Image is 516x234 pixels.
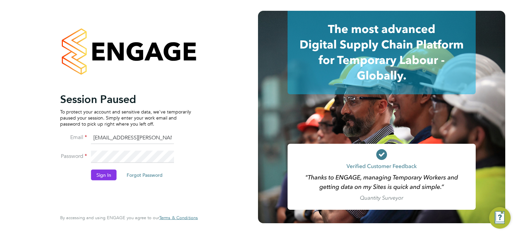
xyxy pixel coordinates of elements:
[60,153,87,160] label: Password
[60,92,191,106] h2: Session Paused
[60,108,191,127] p: To protect your account and sensitive data, we've temporarily paused your session. Simply enter y...
[91,169,117,180] button: Sign In
[121,169,168,180] button: Forgot Password
[159,215,198,221] span: Terms & Conditions
[60,134,87,141] label: Email
[159,215,198,221] a: Terms & Conditions
[489,207,511,229] button: Engage Resource Center
[91,132,174,144] input: Enter your work email...
[60,215,198,221] span: By accessing and using ENGAGE you agree to our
